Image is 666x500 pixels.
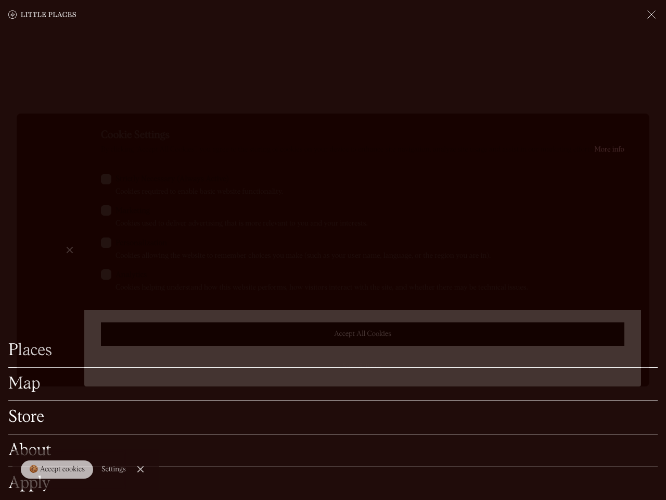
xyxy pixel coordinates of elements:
[116,206,150,217] span: Marketing
[101,128,624,143] div: Cookie Settings
[116,251,624,261] div: Cookies allowing the website to remember choices you make (such as your user name, language, or t...
[116,187,624,197] div: Cookies required to enable basic website functionality.
[594,146,624,153] a: More info
[116,270,147,281] span: Analytics
[101,145,624,155] div: By clicking “Accept All Cookies”, you agree to the storing of cookies on your device to enhance s...
[116,174,624,185] div: Strictly Necessary (Always Active)
[101,155,624,372] form: ck-form
[116,283,624,293] div: Cookies helping understand how this website performs, how visitors interact with the site, and wh...
[116,238,167,249] span: Personalization
[59,240,80,260] a: Close Cookie Preference Manager
[101,362,624,370] div: Save Settings
[112,330,613,337] div: Accept All Cookies
[101,354,624,378] a: Save Settings
[101,322,624,346] a: Accept All Cookies
[116,219,624,229] div: Cookies used to deliver advertising that is more relevant to you and your interests.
